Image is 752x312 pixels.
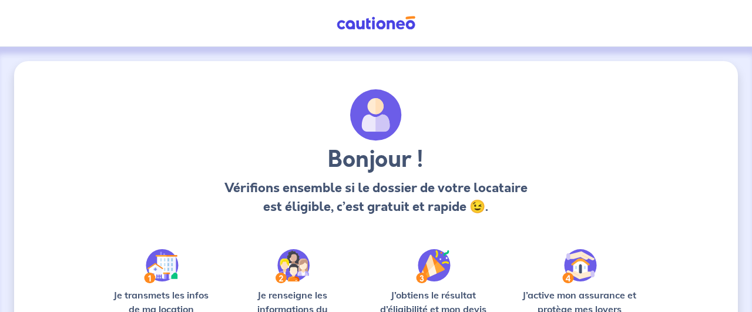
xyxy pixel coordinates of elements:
[144,249,179,283] img: /static/90a569abe86eec82015bcaae536bd8e6/Step-1.svg
[332,16,420,31] img: Cautioneo
[562,249,597,283] img: /static/bfff1cf634d835d9112899e6a3df1a5d/Step-4.svg
[416,249,451,283] img: /static/f3e743aab9439237c3e2196e4328bba9/Step-3.svg
[350,89,402,141] img: archivate
[276,249,310,283] img: /static/c0a346edaed446bb123850d2d04ad552/Step-2.svg
[221,146,531,174] h3: Bonjour !
[221,179,531,216] p: Vérifions ensemble si le dossier de votre locataire est éligible, c’est gratuit et rapide 😉.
